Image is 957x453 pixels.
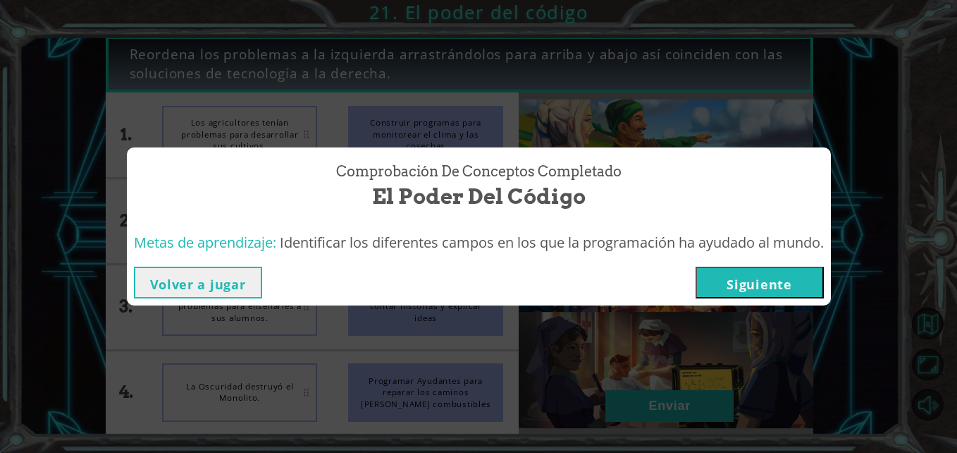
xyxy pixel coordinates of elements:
[134,267,262,298] button: Volver a jugar
[336,162,622,182] span: Comprobación de conceptos Completado
[372,181,586,212] span: El poder del código
[134,233,276,252] span: Metas de aprendizaje:
[280,233,824,252] span: Identificar los diferentes campos en los que la programación ha ayudado al mundo.
[696,267,824,298] button: Siguiente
